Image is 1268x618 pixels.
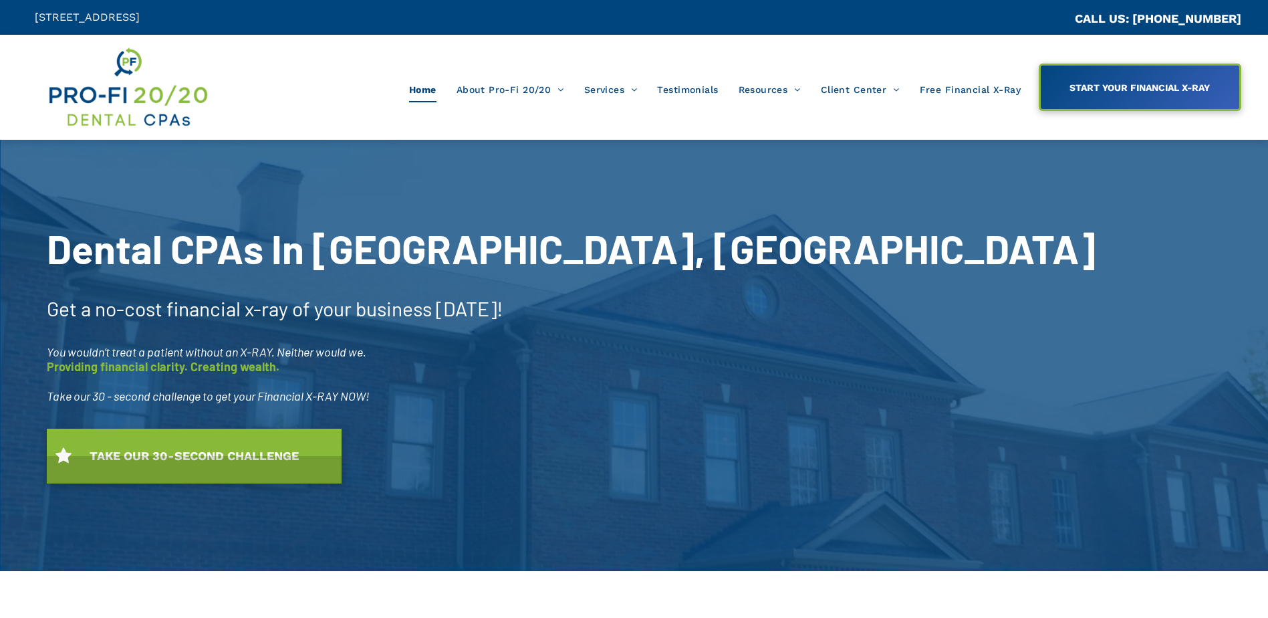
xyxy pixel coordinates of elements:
[292,296,503,320] span: of your business [DATE]!
[47,45,209,130] img: Get Dental CPA Consulting, Bookkeeping, & Bank Loans
[85,442,303,470] span: TAKE OUR 30-SECOND CHALLENGE
[47,359,279,374] span: Providing financial clarity. Creating wealth.
[447,77,574,102] a: About Pro-Fi 20/20
[95,296,288,320] span: no-cost financial x-ray
[1039,64,1241,111] a: START YOUR FINANCIAL X-RAY
[35,11,140,23] span: [STREET_ADDRESS]
[647,77,728,102] a: Testimonials
[47,389,370,403] span: Take our 30 - second challenge to get your Financial X-RAY NOW!
[399,77,447,102] a: Home
[1065,76,1215,100] span: START YOUR FINANCIAL X-RAY
[910,77,1031,102] a: Free Financial X-Ray
[574,77,648,102] a: Services
[47,429,342,484] a: TAKE OUR 30-SECOND CHALLENGE
[811,77,910,102] a: Client Center
[1075,11,1241,25] a: CALL US: [PHONE_NUMBER]
[47,344,366,359] span: You wouldn’t treat a patient without an X-RAY. Neither would we.
[729,77,811,102] a: Resources
[47,224,1096,272] span: Dental CPAs In [GEOGRAPHIC_DATA], [GEOGRAPHIC_DATA]
[47,296,91,320] span: Get a
[1018,13,1075,25] span: CA::CALLC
